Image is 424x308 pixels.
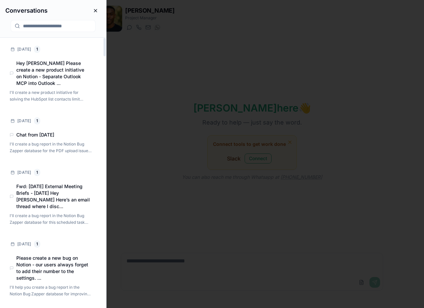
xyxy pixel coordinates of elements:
div: Fwd: [DATE] External Meeting Briefs - [DATE] Hey [PERSON_NAME] Here’s an email thread where I dis... [5,179,98,232]
h4: Fwd: Today's External Meeting Briefs - 2025-09-16 Hey Brian Here’s an email thread where I disc... [16,183,90,210]
div: Please create a new bug on Notion - our users always forget to add their number to the settings. ... [5,250,98,304]
p: I'll create a bug report in the Notion Bug Zapper database for this scheduled task issue. Let me ... [10,212,93,225]
p: I'll help you create a bug report in the Notion Bug Zapper database for improving the sign-up flo... [10,284,93,297]
div: 1 [34,240,40,248]
div: [DATE] [5,166,98,179]
div: Chat Interface [10,71,14,75]
h3: Conversations [5,6,48,15]
h4: Hey brian Please create a new product initiative on Notion - Separate Outlook MCP into Outlook ... [16,60,90,87]
div: Chat Interface [10,133,14,137]
div: Chat from [DATE]I'll create a bug report in the Notion Bug Zapper database for the PDF upload iss... [5,127,98,161]
div: [DATE] [5,43,98,56]
div: [DATE] [5,238,98,250]
h4: Please create a new bug on Notion - our users always forget to add their number to the settings. ... [16,255,90,281]
p: I'll create a bug report in the Notion Bug Zapper database for the PDF upload issue when changing... [10,141,93,154]
h4: Chat from 21/09/2025 [16,132,90,138]
div: Hey [PERSON_NAME] Please create a new product initiative on Notion - Separate Outlook MCP into Ou... [5,56,98,109]
div: 1 [34,117,40,125]
div: 1 [34,46,40,53]
div: [DATE] [5,115,98,127]
div: Chat Interface [10,266,14,270]
div: Chat Interface [10,194,14,198]
div: 1 [34,169,40,176]
button: Close conversations panel [90,5,101,16]
p: I'll create a new product initiative for solving the HubSpot list contacts limit problem and assi... [10,89,93,102]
